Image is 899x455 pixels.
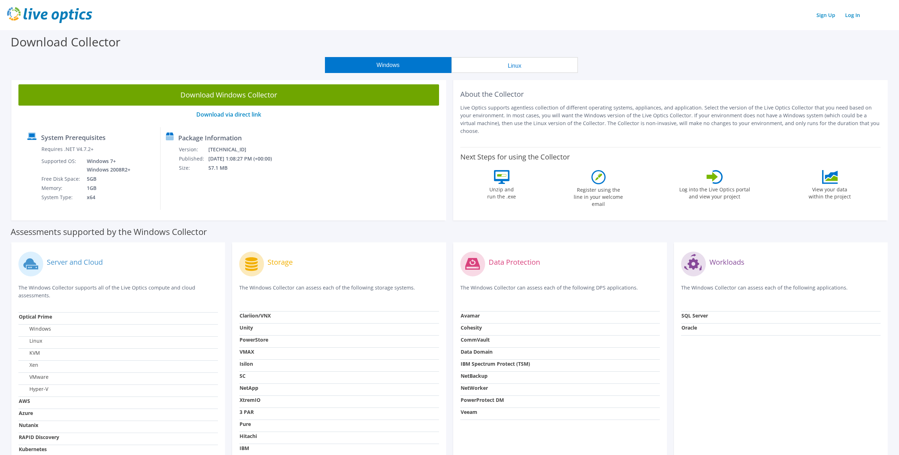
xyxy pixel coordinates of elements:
strong: RAPID Discovery [19,434,59,440]
strong: Optical Prime [19,313,52,320]
strong: SC [240,372,246,379]
strong: Azure [19,410,33,416]
strong: Cohesity [461,324,482,331]
p: The Windows Collector can assess each of the following applications. [681,284,881,298]
button: Windows [325,57,451,73]
label: Storage [268,259,293,266]
label: Windows [19,325,51,332]
label: VMware [19,373,49,381]
label: Assessments supported by the Windows Collector [11,228,207,235]
td: Memory: [41,184,82,193]
strong: Data Domain [461,348,493,355]
strong: Clariion/VNX [240,312,271,319]
td: 5GB [82,174,132,184]
td: Windows 7+ Windows 2008R2+ [82,157,132,174]
strong: Veeam [461,409,477,415]
strong: AWS [19,398,30,404]
strong: PowerStore [240,336,268,343]
a: Log In [842,10,864,20]
strong: IBM Spectrum Protect (TSM) [461,360,530,367]
strong: NetWorker [461,384,488,391]
td: Version: [179,145,208,154]
a: Download via direct link [196,111,261,118]
label: Requires .NET V4.7.2+ [41,146,94,153]
strong: PowerProtect DM [461,397,504,403]
strong: Pure [240,421,251,427]
label: Unzip and run the .exe [485,184,518,200]
td: x64 [82,193,132,202]
p: Live Optics supports agentless collection of different operating systems, appliances, and applica... [460,104,881,135]
strong: Oracle [681,324,697,331]
strong: XtremIO [240,397,260,403]
label: Xen [19,361,38,369]
td: 57.1 MB [208,163,281,173]
strong: VMAX [240,348,254,355]
strong: Nutanix [19,422,38,428]
strong: Kubernetes [19,446,47,453]
label: Register using the line in your welcome email [572,184,625,208]
h2: About the Collector [460,90,881,99]
label: System Prerequisites [41,134,106,141]
label: View your data within the project [804,184,855,200]
label: Workloads [709,259,745,266]
label: Log into the Live Optics portal and view your project [679,184,751,200]
strong: SQL Server [681,312,708,319]
p: The Windows Collector can assess each of the following DPS applications. [460,284,660,298]
label: Hyper-V [19,386,48,393]
label: Linux [19,337,42,344]
a: Sign Up [813,10,839,20]
td: [DATE] 1:08:27 PM (+00:00) [208,154,281,163]
button: Linux [451,57,578,73]
label: Package Information [178,134,242,141]
td: Supported OS: [41,157,82,174]
strong: Isilon [240,360,253,367]
td: Free Disk Space: [41,174,82,184]
td: System Type: [41,193,82,202]
strong: Avamar [461,312,480,319]
strong: Hitachi [240,433,257,439]
td: Size: [179,163,208,173]
td: Published: [179,154,208,163]
strong: CommVault [461,336,490,343]
label: Download Collector [11,34,120,50]
strong: IBM [240,445,249,451]
td: [TECHNICAL_ID] [208,145,281,154]
p: The Windows Collector can assess each of the following storage systems. [239,284,439,298]
strong: NetBackup [461,372,488,379]
label: Next Steps for using the Collector [460,153,570,161]
label: Server and Cloud [47,259,103,266]
strong: Unity [240,324,253,331]
a: Download Windows Collector [18,84,439,106]
p: The Windows Collector supports all of the Live Optics compute and cloud assessments. [18,284,218,299]
strong: NetApp [240,384,258,391]
td: 1GB [82,184,132,193]
img: live_optics_svg.svg [7,7,92,23]
label: KVM [19,349,40,356]
strong: 3 PAR [240,409,254,415]
label: Data Protection [489,259,540,266]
